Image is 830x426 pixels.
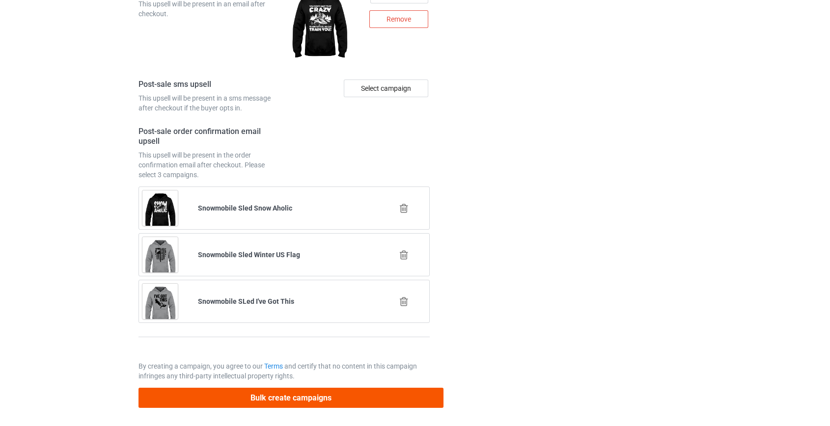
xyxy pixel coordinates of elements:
div: Remove [369,10,428,28]
div: This upsell will be present in a sms message after checkout if the buyer opts in. [138,93,281,113]
h4: Post-sale order confirmation email upsell [138,127,281,147]
b: Snowmobile SLed I've Got This [198,297,294,305]
a: Terms [264,362,283,370]
button: Bulk create campaigns [138,388,444,408]
h4: Post-sale sms upsell [138,80,281,90]
div: This upsell will be present in the order confirmation email after checkout. Please select 3 campa... [138,150,281,180]
b: Snowmobile Sled Winter US Flag [198,251,300,259]
div: Select campaign [344,80,428,97]
b: Snowmobile Sled Snow Aholic [198,204,292,212]
p: By creating a campaign, you agree to our and certify that no content in this campaign infringes a... [138,361,430,381]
